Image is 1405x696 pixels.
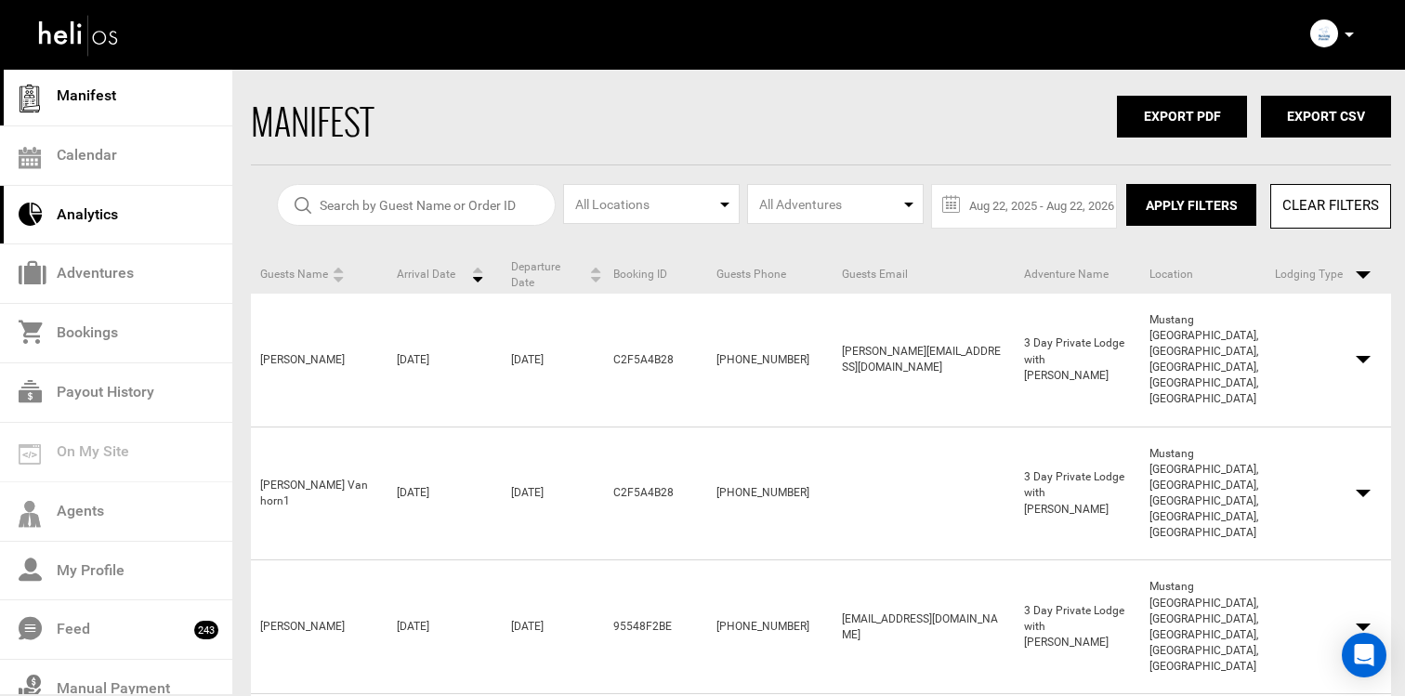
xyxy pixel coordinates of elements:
[707,619,833,635] div: [PHONE_NUMBER]
[747,184,924,224] span: Select box activate
[1266,266,1380,284] div: Lodging Type
[707,266,833,284] div: Guests Phone
[1140,312,1266,408] div: Mustang [GEOGRAPHIC_DATA], [GEOGRAPHIC_DATA], [GEOGRAPHIC_DATA], [GEOGRAPHIC_DATA], [GEOGRAPHIC_D...
[194,621,218,639] span: 243
[833,266,1015,284] div: Guests Email
[951,185,1116,225] input: Aug 22, 2025 - Aug 22, 2026
[833,344,1015,375] div: [PERSON_NAME][EMAIL_ADDRESS][DOMAIN_NAME]
[604,485,706,501] div: C2F5A4B28
[251,478,387,509] div: [PERSON_NAME] Van horn1
[1140,579,1266,675] div: Mustang [GEOGRAPHIC_DATA], [GEOGRAPHIC_DATA], [GEOGRAPHIC_DATA], [GEOGRAPHIC_DATA], [GEOGRAPHIC_D...
[502,352,604,368] div: [DATE]
[604,266,706,284] div: Booking ID
[387,485,502,501] div: [DATE]
[1310,20,1338,47] img: img_0ff4e6702feb5b161957f2ea789f15f4.png
[37,10,121,59] img: heli-logo
[1140,266,1266,284] div: Location
[1261,96,1391,138] button: Export CSV
[502,485,604,501] div: [DATE]
[1015,603,1140,650] div: 3 Day Private Lodge with [PERSON_NAME]
[707,485,833,501] div: [PHONE_NUMBER]
[833,611,1015,643] div: [EMAIL_ADDRESS][DOMAIN_NAME]
[511,259,585,291] span: Departure Date
[251,619,387,635] div: [PERSON_NAME]
[563,184,740,224] span: Select box activate
[1015,469,1140,517] div: 3 Day Private Lodge with [PERSON_NAME]
[1015,266,1140,284] div: Adventure Name
[19,444,41,465] img: on_my_site.svg
[1126,184,1256,226] button: Apply Filters
[251,96,1049,146] div: MANIFEST
[387,352,502,368] div: [DATE]
[604,352,706,368] div: C2F5A4B28
[604,619,706,635] div: 95548F2BE
[1270,184,1391,228] button: CLEAR FILTERS
[251,352,387,368] div: [PERSON_NAME]
[1342,633,1386,677] div: Open Intercom Messenger
[1015,335,1140,383] div: 3 Day Private Lodge with [PERSON_NAME]
[759,197,842,212] span: All Adventures
[575,197,650,212] span: All Locations
[387,619,502,635] div: [DATE]
[16,85,44,112] img: guest-list.svg
[707,352,833,368] div: [PHONE_NUMBER]
[397,267,455,282] span: Arrival Date
[1117,96,1247,138] button: Export PDF
[19,501,41,528] img: agents-icon.svg
[19,147,41,169] img: calendar.svg
[277,184,556,226] input: Search by Guest Name or Order ID
[502,619,604,635] div: [DATE]
[1140,446,1266,542] div: Mustang [GEOGRAPHIC_DATA], [GEOGRAPHIC_DATA], [GEOGRAPHIC_DATA], [GEOGRAPHIC_DATA], [GEOGRAPHIC_D...
[260,267,328,282] span: Guests Name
